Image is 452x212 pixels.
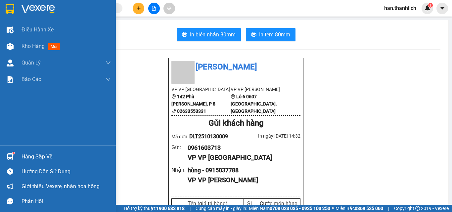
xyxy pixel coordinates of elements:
img: icon-new-feature [425,5,430,11]
span: aim [167,6,171,11]
span: printer [182,32,187,38]
button: printerIn biên nhận 80mm [177,28,241,41]
div: VP VP [GEOGRAPHIC_DATA] [188,152,295,163]
div: Nhận : [171,166,188,174]
strong: 0708 023 035 - 0935 103 250 [270,206,330,211]
b: 142 Phù [PERSON_NAME], P 8 [171,94,215,106]
span: copyright [415,206,420,211]
span: | [388,205,389,212]
span: DLT2510130009 [189,133,228,140]
img: warehouse-icon [7,153,14,160]
strong: 0369 525 060 [355,206,383,211]
div: hùng - 0915037788 [188,166,295,175]
b: Lô 6 0607 [GEOGRAPHIC_DATA], [GEOGRAPHIC_DATA] [231,94,277,114]
div: Cước món hàng [259,200,298,207]
span: Giới thiệu Vexere, nhận hoa hồng [22,182,100,191]
strong: 1900 633 818 [156,206,185,211]
span: In biên nhận 80mm [190,30,236,39]
sup: 1 [428,3,433,8]
span: notification [7,183,13,190]
span: 1 [429,3,431,8]
span: Miền Bắc [336,205,383,212]
span: Kho hàng [22,43,45,49]
button: file-add [148,3,160,14]
span: Hỗ trợ kỹ thuật: [124,205,185,212]
img: warehouse-icon [7,43,14,50]
div: Tên (giá trị hàng) [173,200,242,207]
img: solution-icon [7,76,14,83]
span: Báo cáo [22,75,41,83]
div: SL [246,200,255,207]
b: 02633553331 [177,108,206,114]
li: VP VP [PERSON_NAME] [231,86,290,93]
button: plus [133,3,144,14]
span: message [7,198,13,204]
span: printer [251,32,256,38]
li: VP VP [GEOGRAPHIC_DATA] [171,86,231,93]
span: down [106,77,111,82]
div: In ngày: [DATE] 14:32 [236,132,300,140]
img: warehouse-icon [7,60,14,66]
button: caret-down [436,3,448,14]
div: Phản hồi [22,196,111,206]
div: Gửi khách hàng [171,117,300,130]
span: Miền Nam [249,205,330,212]
div: 0961603713 [188,143,295,152]
span: plus [136,6,141,11]
span: Điều hành xe [22,25,54,34]
img: warehouse-icon [7,26,14,33]
span: caret-down [439,5,445,11]
span: Cung cấp máy in - giấy in: [196,205,247,212]
span: mới [48,43,60,50]
sup: 1 [13,152,15,154]
span: environment [171,94,176,99]
span: | [190,205,191,212]
span: down [106,60,111,65]
span: ⚪️ [332,207,334,210]
span: phone [171,109,176,113]
button: printerIn tem 80mm [246,28,295,41]
img: logo-vxr [6,4,14,14]
div: Gửi : [171,143,188,151]
div: Hướng dẫn sử dụng [22,167,111,177]
div: Mã đơn: [171,132,236,141]
span: Quản Lý [22,59,41,67]
span: file-add [152,6,156,11]
div: VP VP [PERSON_NAME] [188,175,295,185]
span: In tem 80mm [259,30,290,39]
div: Hàng sắp về [22,152,111,162]
span: han.thanhlich [379,4,422,12]
button: aim [163,3,175,14]
span: environment [231,94,235,99]
span: question-circle [7,168,13,175]
li: [PERSON_NAME] [171,61,300,73]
